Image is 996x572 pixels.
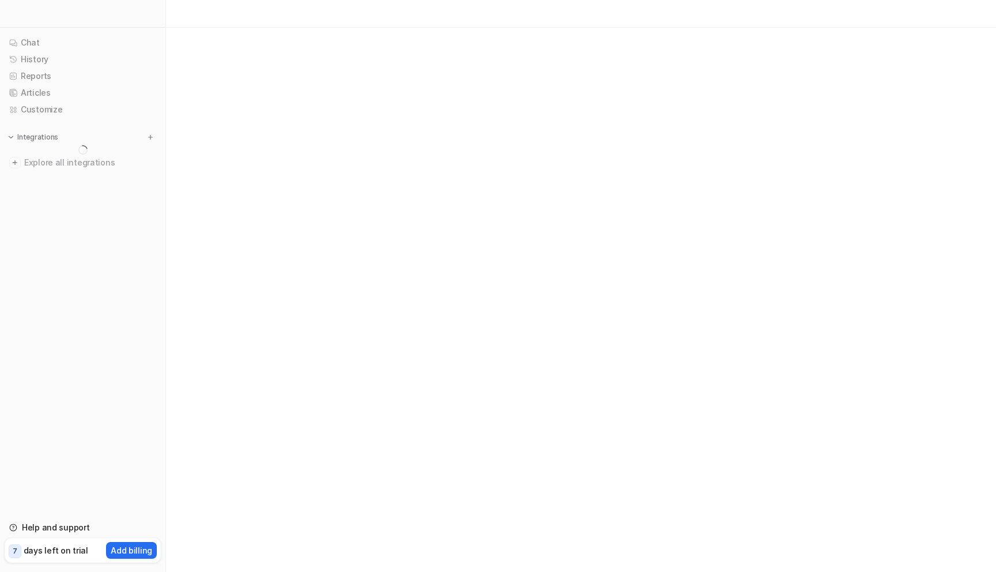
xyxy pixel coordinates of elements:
[13,546,17,556] p: 7
[5,68,161,84] a: Reports
[24,544,88,556] p: days left on trial
[5,35,161,51] a: Chat
[5,101,161,118] a: Customize
[111,544,152,556] p: Add billing
[5,131,62,143] button: Integrations
[5,85,161,101] a: Articles
[5,51,161,67] a: History
[9,157,21,168] img: explore all integrations
[5,155,161,171] a: Explore all integrations
[17,133,58,142] p: Integrations
[106,542,157,559] button: Add billing
[5,520,161,536] a: Help and support
[7,133,15,141] img: expand menu
[146,133,154,141] img: menu_add.svg
[24,153,156,172] span: Explore all integrations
